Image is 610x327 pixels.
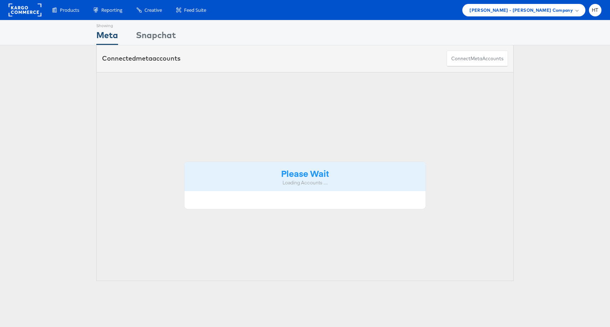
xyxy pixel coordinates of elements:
[184,7,206,14] span: Feed Suite
[281,167,329,179] strong: Please Wait
[190,179,420,186] div: Loading Accounts ....
[471,55,482,62] span: meta
[96,20,118,29] div: Showing
[447,51,508,67] button: ConnectmetaAccounts
[136,29,176,45] div: Snapchat
[592,8,599,12] span: HT
[136,54,152,62] span: meta
[101,7,122,14] span: Reporting
[60,7,79,14] span: Products
[469,6,573,14] span: [PERSON_NAME] - [PERSON_NAME] Company
[96,29,118,45] div: Meta
[144,7,162,14] span: Creative
[102,54,181,63] div: Connected accounts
